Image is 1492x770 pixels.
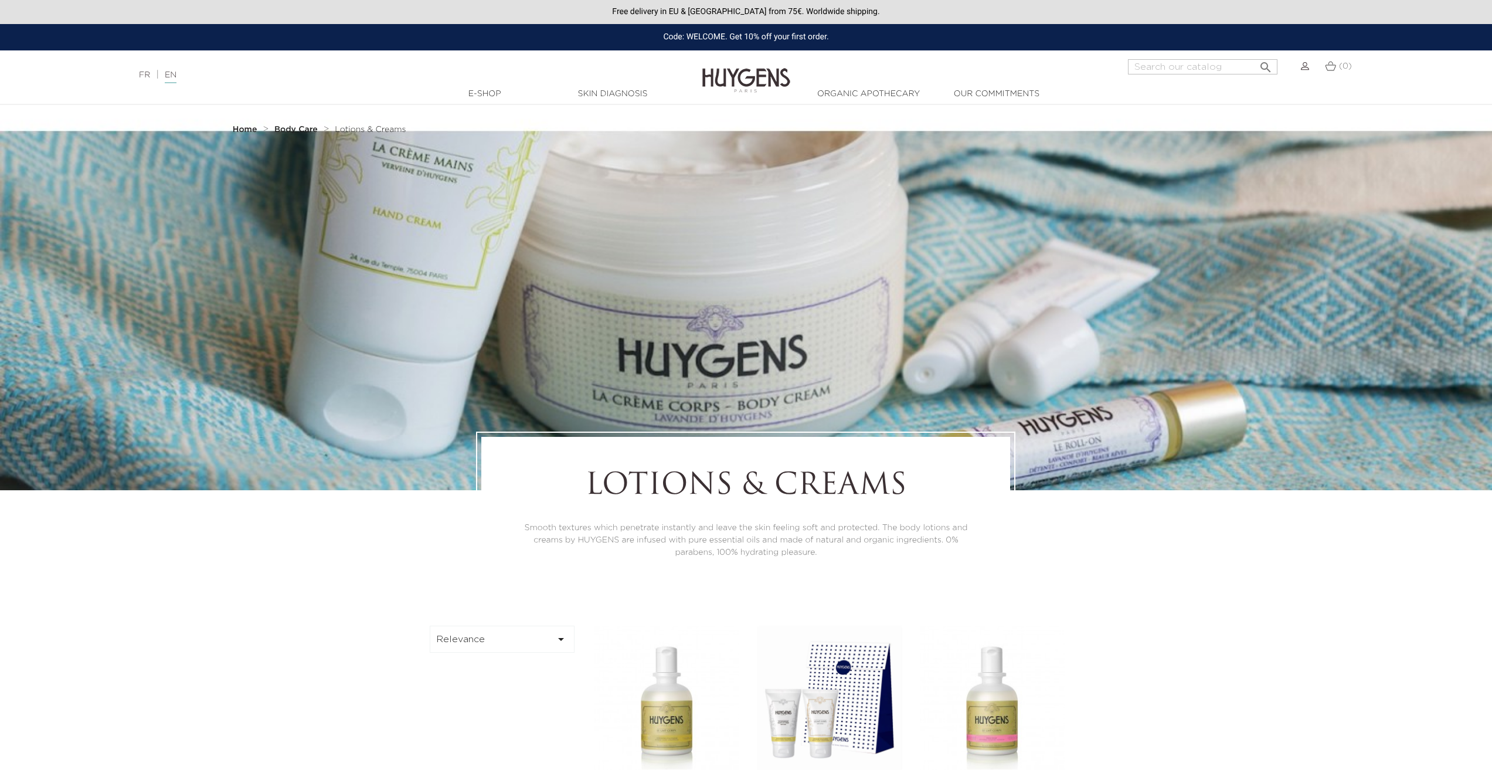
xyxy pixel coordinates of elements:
[274,125,321,134] a: Body Care
[554,88,671,100] a: Skin Diagnosis
[133,68,613,82] div: |
[554,632,568,646] i: 
[702,49,790,94] img: Huygens
[1255,56,1276,72] button: 
[514,469,978,504] h1: Lotions & Creams
[274,125,318,134] strong: Body Care
[1259,57,1273,71] i: 
[514,522,978,559] p: Smooth textures which penetrate instantly and leave the skin feeling soft and protected. The body...
[233,125,257,134] strong: Home
[1339,62,1352,70] span: (0)
[1128,59,1277,74] input: Search
[165,71,176,83] a: EN
[810,88,927,100] a: Organic Apothecary
[233,125,260,134] a: Home
[139,71,150,79] a: FR
[426,88,543,100] a: E-Shop
[335,125,406,134] a: Lotions & Creams
[938,88,1055,100] a: Our commitments
[430,626,575,653] button: Relevance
